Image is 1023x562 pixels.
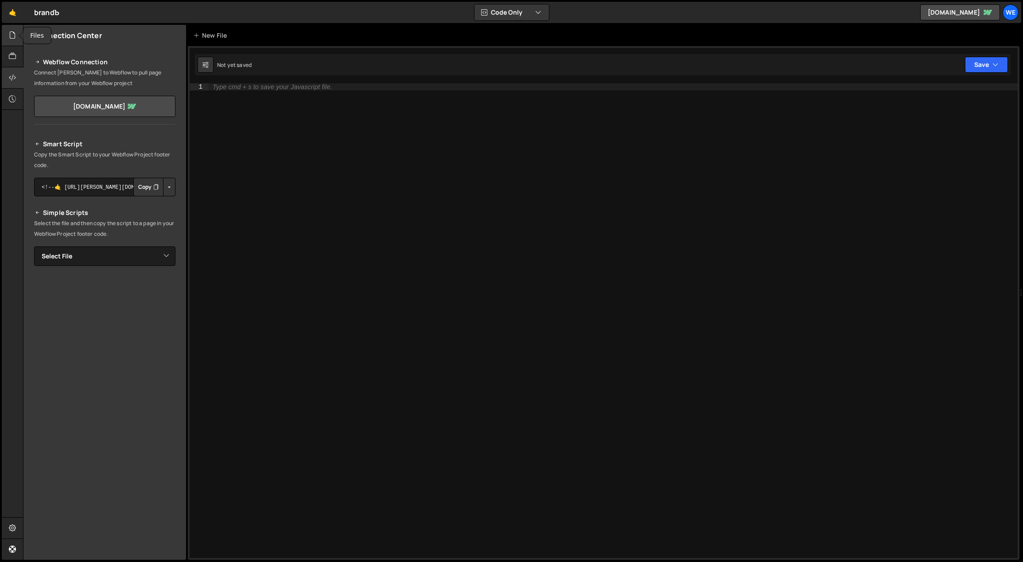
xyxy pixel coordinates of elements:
h2: Smart Script [34,139,175,149]
div: Type cmd + s to save your Javascript file. [213,84,332,90]
iframe: YouTube video player [34,366,176,446]
p: Select the file and then copy the script to a page in your Webflow Project footer code. [34,218,175,239]
h2: Simple Scripts [34,207,175,218]
a: [DOMAIN_NAME] [920,4,1000,20]
button: Save [965,57,1008,73]
div: Not yet saved [217,61,252,69]
p: Copy the Smart Script to your Webflow Project footer code. [34,149,175,171]
div: New File [193,31,230,40]
div: brandЪ [34,7,59,18]
p: Connect [PERSON_NAME] to Webflow to pull page information from your Webflow project [34,67,175,89]
a: [DOMAIN_NAME] [34,96,175,117]
textarea: <!--🤙 [URL][PERSON_NAME][DOMAIN_NAME]> <script>document.addEventListener("DOMContentLoaded", func... [34,178,175,196]
div: Files [23,27,51,44]
h2: Connection Center [34,31,102,40]
a: 🤙 [2,2,23,23]
div: 1 [190,83,208,90]
button: Code Only [475,4,549,20]
h2: Webflow Connection [34,57,175,67]
a: We [1003,4,1019,20]
button: Copy [133,178,163,196]
iframe: YouTube video player [34,281,176,360]
div: Button group with nested dropdown [133,178,175,196]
